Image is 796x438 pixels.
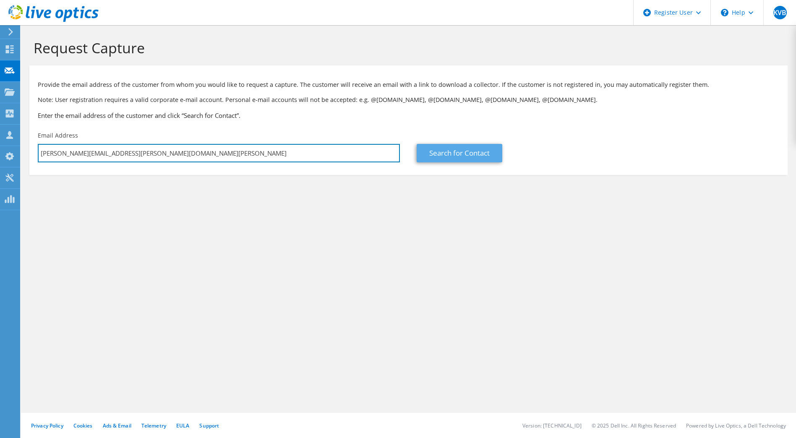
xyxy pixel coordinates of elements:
[31,422,63,429] a: Privacy Policy
[199,422,219,429] a: Support
[38,111,779,120] h3: Enter the email address of the customer and click “Search for Contact”.
[73,422,93,429] a: Cookies
[103,422,131,429] a: Ads & Email
[176,422,189,429] a: EULA
[522,422,582,429] li: Version: [TECHNICAL_ID]
[38,80,779,89] p: Provide the email address of the customer from whom you would like to request a capture. The cust...
[38,131,78,140] label: Email Address
[38,95,779,104] p: Note: User registration requires a valid corporate e-mail account. Personal e-mail accounts will ...
[721,9,728,16] svg: \n
[686,422,786,429] li: Powered by Live Optics, a Dell Technology
[141,422,166,429] a: Telemetry
[34,39,779,57] h1: Request Capture
[773,6,787,19] span: KVB
[592,422,676,429] li: © 2025 Dell Inc. All Rights Reserved
[417,144,502,162] a: Search for Contact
